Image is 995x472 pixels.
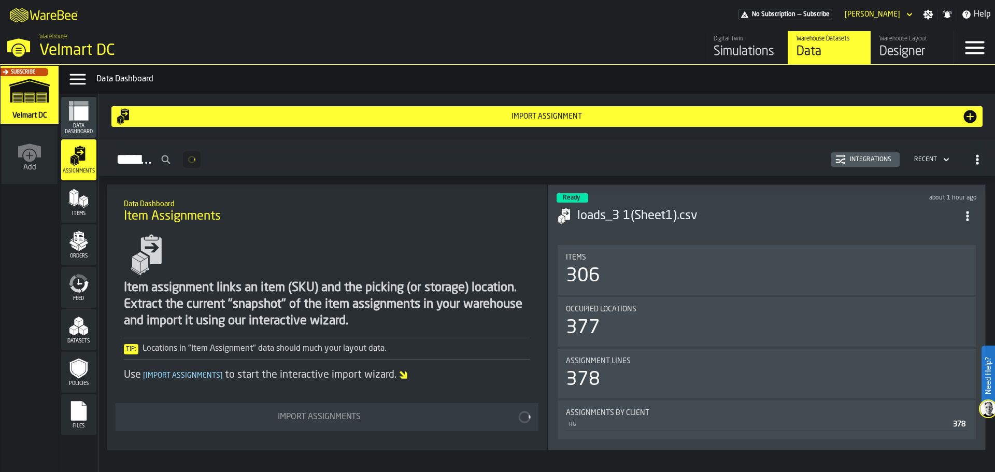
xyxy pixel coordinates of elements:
span: Policies [61,381,96,387]
div: DropdownMenuValue-Anton Hikal [845,10,900,19]
span: Ready [563,195,580,201]
span: Assignments by Client [566,409,649,417]
div: stat-Items [558,245,976,295]
li: menu Datasets [61,309,96,351]
div: status-3 2 [557,193,588,203]
div: DropdownMenuValue-4 [914,156,937,163]
a: link-to-/wh/i/f27944ef-e44e-4cb8-aca8-30c52093261f/data [788,31,871,64]
li: menu Items [61,182,96,223]
span: — [798,11,801,18]
div: Designer [879,44,945,60]
a: link-to-/wh/i/f27944ef-e44e-4cb8-aca8-30c52093261f/simulations [705,31,788,64]
div: Title [566,357,968,365]
div: Use to start the interactive import wizard. [124,368,531,382]
div: Menu Subscription [738,9,832,20]
li: menu Files [61,394,96,436]
a: link-to-/wh/i/f27944ef-e44e-4cb8-aca8-30c52093261f/simulations [1,66,59,126]
span: Data Dashboard [61,123,96,135]
a: link-to-/wh/i/f27944ef-e44e-4cb8-aca8-30c52093261f/pricing/ [738,9,832,20]
label: button-toggle-Help [957,8,995,21]
span: 378 [953,421,965,428]
div: Data [797,44,862,60]
label: button-toggle-Settings [919,9,937,20]
div: Integrations [846,156,895,163]
span: Subscribe [11,69,35,75]
li: menu Data Dashboard [61,97,96,138]
div: StatList-item-RG [566,417,968,431]
span: Tip: [124,344,138,354]
div: title-Item Assignments [116,193,539,230]
div: Item assignment links an item (SKU) and the picking (or storage) location. Extract the current "s... [124,280,531,330]
div: DropdownMenuValue-Anton Hikal [841,8,915,21]
div: Warehouse Datasets [797,35,862,42]
div: Data Dashboard [96,73,991,85]
button: button-Integrations [831,152,900,167]
span: ] [220,372,223,379]
span: Add [23,163,36,171]
div: Import assignment [132,112,962,121]
span: Warehouse [39,33,67,40]
div: 377 [566,318,600,338]
div: stat-Occupied Locations [558,297,976,347]
span: Assignment lines [566,357,631,365]
label: button-toggle-Notifications [938,9,957,20]
div: Title [566,305,968,313]
div: ItemListCard- [107,184,547,450]
div: Updated: 8/14/2025, 9:36:36 AM Created: 8/14/2025, 9:36:30 AM [784,194,977,202]
div: Simulations [714,44,779,60]
span: Item Assignments [124,208,221,225]
div: 306 [566,266,600,287]
li: menu Orders [61,224,96,266]
span: Import Assignments [141,372,225,379]
span: Orders [61,253,96,259]
label: Need Help? [983,347,994,405]
button: button-Import assignment [111,106,983,127]
span: Subscribe [803,11,830,18]
section: card-AssignmentDashboardCard [557,243,977,441]
div: Title [566,409,968,417]
div: stat-Assignment lines [558,349,976,398]
span: Datasets [61,338,96,344]
div: Title [566,253,968,262]
a: link-to-/wh/i/f27944ef-e44e-4cb8-aca8-30c52093261f/designer [871,31,954,64]
label: button-toggle-Data Menu [63,69,92,90]
div: DropdownMenuValue-4 [910,153,951,166]
div: RG [568,421,949,428]
span: No Subscription [752,11,795,18]
span: Assignments [61,168,96,174]
div: Warehouse Layout [879,35,945,42]
div: ButtonLoadMore-Loading...-Prev-First-Last [179,151,205,168]
h2: Sub Title [124,198,531,208]
div: stat-Assignments by Client [558,401,976,439]
span: [ [143,372,146,379]
a: link-to-/wh/new [2,126,58,186]
div: Digital Twin [714,35,779,42]
span: Occupied Locations [566,305,636,313]
span: Files [61,423,96,429]
span: Help [974,8,991,21]
button: button-Import Assignments [116,403,539,431]
li: menu Assignments [61,139,96,181]
h2: button-Assignments [99,139,995,176]
label: button-toggle-Menu [954,31,995,64]
span: Items [566,253,586,262]
span: Items [61,211,96,217]
div: ItemListCard-DashboardItemContainer [548,184,986,450]
div: Locations in "Item Assignment" data should much your layout data. [124,342,531,355]
h3: loads_3 1(Sheet1).csv [577,208,958,224]
li: menu Policies [61,352,96,393]
div: 378 [566,369,600,390]
li: menu Feed [61,267,96,308]
div: Velmart DC [39,41,319,60]
div: Import Assignments [122,411,517,423]
span: Feed [61,296,96,302]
